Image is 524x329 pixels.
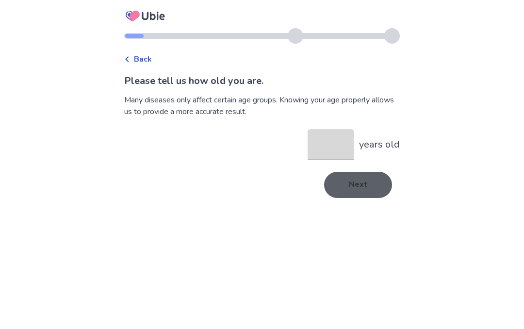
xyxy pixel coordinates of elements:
[124,74,400,88] p: Please tell us how old you are.
[308,129,354,160] input: years old
[359,137,400,152] p: years old
[124,94,400,117] div: Many diseases only affect certain age groups. Knowing your age properly allows us to provide a mo...
[324,172,392,198] button: Next
[134,53,152,65] span: Back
